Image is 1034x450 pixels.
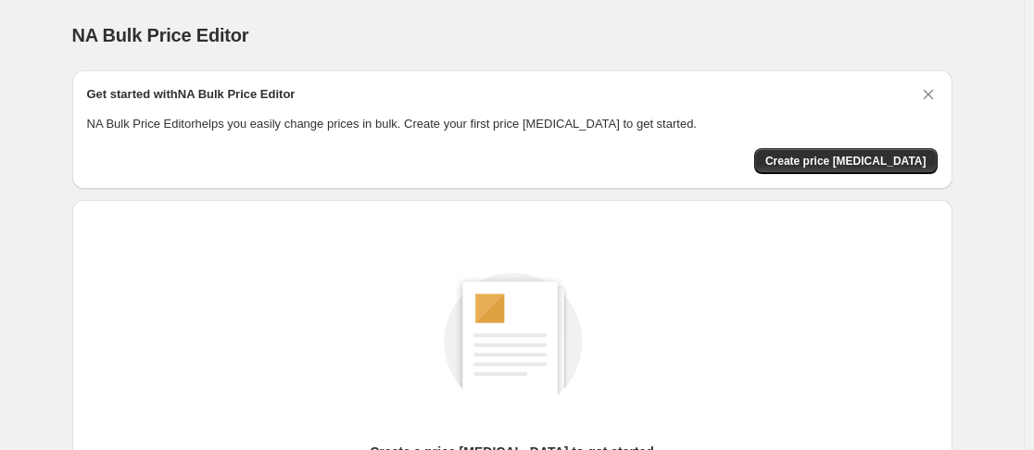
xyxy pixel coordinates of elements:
h2: Get started with NA Bulk Price Editor [87,85,296,104]
p: NA Bulk Price Editor helps you easily change prices in bulk. Create your first price [MEDICAL_DAT... [87,115,938,133]
span: Create price [MEDICAL_DATA] [765,154,927,169]
button: Create price change job [754,148,938,174]
button: Dismiss card [919,85,938,104]
span: NA Bulk Price Editor [72,25,249,45]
